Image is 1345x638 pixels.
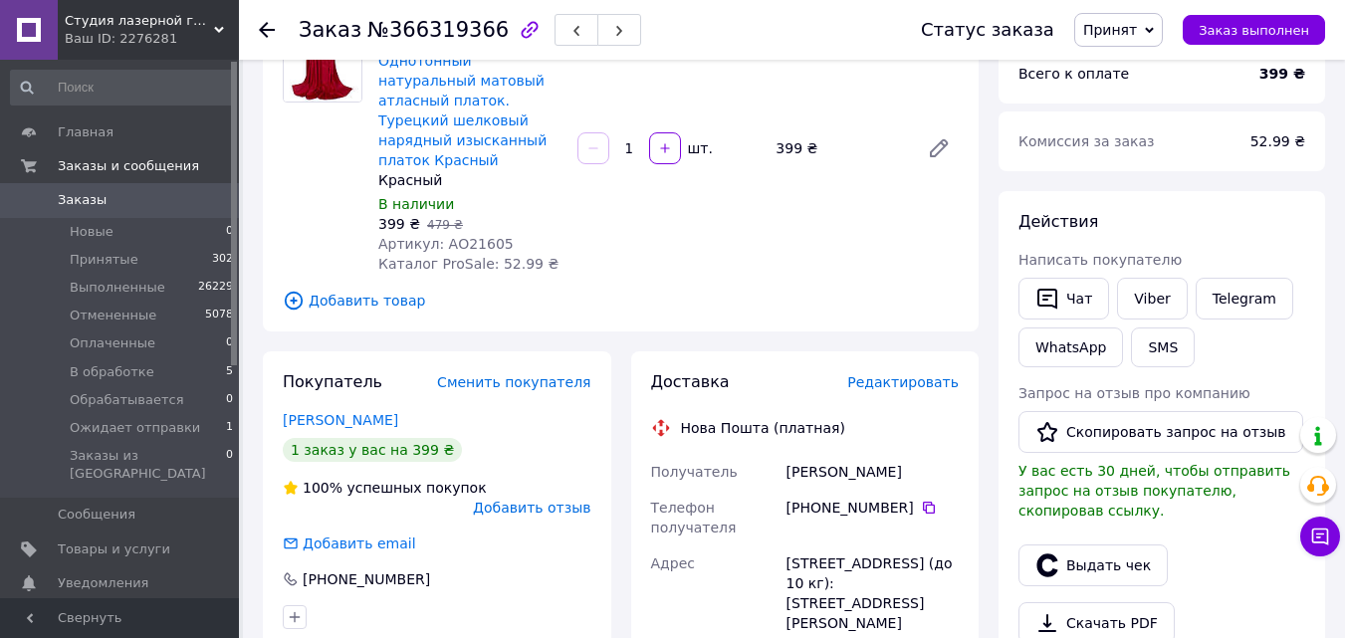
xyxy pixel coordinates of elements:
[281,533,418,553] div: Добавить email
[919,128,959,168] a: Редактировать
[70,447,226,483] span: Заказы из [GEOGRAPHIC_DATA]
[58,191,107,209] span: Заказы
[1196,278,1293,319] a: Telegram
[651,500,737,535] span: Телефон получателя
[226,419,233,437] span: 1
[473,500,590,516] span: Добавить отзыв
[70,391,183,409] span: Обрабатывается
[226,223,233,241] span: 0
[651,372,730,391] span: Доставка
[651,555,695,571] span: Адрес
[283,478,487,498] div: успешных покупок
[301,533,418,553] div: Добавить email
[1018,411,1303,453] button: Скопировать запрос на отзыв
[259,20,275,40] div: Вернуться назад
[378,216,420,232] span: 399 ₴
[283,372,382,391] span: Покупатель
[283,290,959,312] span: Добавить товар
[378,53,547,168] a: Однотонный натуральный матовый атласный платок. Турецкий шелковый нарядный изысканный платок Красный
[1018,327,1123,367] a: WhatsApp
[1018,66,1129,82] span: Всего к оплате
[70,419,200,437] span: Ожидает отправки
[58,506,135,524] span: Сообщения
[921,20,1054,40] div: Статус заказа
[70,363,154,381] span: В обработке
[1117,278,1187,319] a: Viber
[1199,23,1309,38] span: Заказ выполнен
[1018,212,1098,231] span: Действия
[1018,252,1182,268] span: Написать покупателю
[1300,517,1340,556] button: Чат с покупателем
[786,498,959,518] div: [PHONE_NUMBER]
[205,307,233,324] span: 5078
[283,438,462,462] div: 1 заказ у вас на 399 ₴
[783,454,963,490] div: [PERSON_NAME]
[198,279,233,297] span: 26229
[58,123,113,141] span: Главная
[301,569,432,589] div: [PHONE_NUMBER]
[676,418,850,438] div: Нова Пошта (платная)
[1259,66,1305,82] b: 399 ₴
[378,236,514,252] span: Артикул: АО21605
[65,30,239,48] div: Ваш ID: 2276281
[283,412,398,428] a: [PERSON_NAME]
[58,574,148,592] span: Уведомления
[226,447,233,483] span: 0
[299,18,361,42] span: Заказ
[378,170,561,190] div: Красный
[768,134,911,162] div: 399 ₴
[226,363,233,381] span: 5
[1083,22,1137,38] span: Принят
[1018,133,1155,149] span: Комиссия за заказ
[303,480,342,496] span: 100%
[378,256,559,272] span: Каталог ProSale: 52.99 ₴
[284,24,361,102] img: Однотонный натуральный матовый атласный платок. Турецкий шелковый нарядный изысканный платок Красный
[437,374,590,390] span: Сменить покупателя
[58,540,170,558] span: Товары и услуги
[70,251,138,269] span: Принятые
[70,334,155,352] span: Оплаченные
[212,251,233,269] span: 302
[683,138,715,158] div: шт.
[1018,385,1250,401] span: Запрос на отзыв про компанию
[70,307,156,324] span: Отмененные
[70,279,165,297] span: Выполненные
[1018,463,1290,519] span: У вас есть 30 дней, чтобы отправить запрос на отзыв покупателю, скопировав ссылку.
[847,374,959,390] span: Редактировать
[1131,327,1195,367] button: SMS
[70,223,113,241] span: Новые
[651,464,738,480] span: Получатель
[427,218,463,232] span: 479 ₴
[226,391,233,409] span: 0
[1250,133,1305,149] span: 52.99 ₴
[1183,15,1325,45] button: Заказ выполнен
[1018,544,1168,586] button: Выдать чек
[65,12,214,30] span: Студия лазерной гравировки
[378,196,454,212] span: В наличии
[367,18,509,42] span: №366319366
[10,70,235,106] input: Поиск
[1018,278,1109,319] button: Чат
[226,334,233,352] span: 0
[58,157,199,175] span: Заказы и сообщения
